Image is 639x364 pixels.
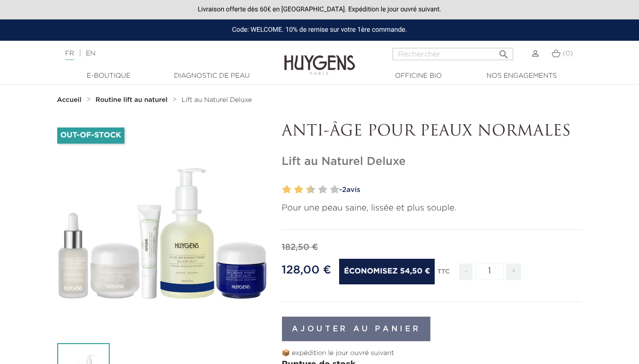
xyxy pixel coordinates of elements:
label: 10 [332,183,339,197]
a: Officine Bio [371,71,466,81]
span: Lift au Naturel Deluxe [182,97,252,103]
strong: Accueil [57,97,82,103]
span: 128,00 € [282,264,332,276]
strong: Routine lift au naturel [96,97,168,103]
a: -2avis [336,183,582,197]
button:  [495,45,512,58]
a: Routine lift au naturel [96,96,170,104]
span: - [459,264,473,280]
span: + [506,264,521,280]
h1: Lift au Naturel Deluxe [282,155,582,169]
label: 3 [292,183,296,197]
span: 2 [342,186,346,193]
p: 📦 expédition le jour ouvré suivant [282,348,582,358]
label: 7 [316,183,319,197]
input: Rechercher [393,48,513,60]
li: Out-of-Stock [57,127,125,144]
label: 2 [284,183,291,197]
label: 5 [304,183,307,197]
a: Nos engagements [474,71,569,81]
img: Huygens [284,40,355,76]
a: Accueil [57,96,84,104]
label: 6 [308,183,315,197]
a: EN [86,50,95,57]
a: E-Boutique [61,71,156,81]
p: ANTI-ÂGE POUR PEAUX NORMALES [282,123,582,141]
a: Lift au Naturel Deluxe [182,96,252,104]
div: TTC [438,262,450,287]
p: Pour une peau saine, lissée et plus souple. [282,202,582,215]
a: Diagnostic de peau [165,71,259,81]
span: Économisez 54,50 € [339,259,435,284]
label: 9 [328,183,332,197]
span: (0) [562,50,573,57]
label: 8 [320,183,327,197]
input: Quantité [475,263,504,280]
label: 4 [296,183,303,197]
span: 182,50 € [282,243,318,252]
div: | [61,48,259,59]
label: 1 [280,183,284,197]
button: Ajouter au panier [282,317,431,341]
i:  [498,46,509,57]
a: FR [65,50,74,60]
